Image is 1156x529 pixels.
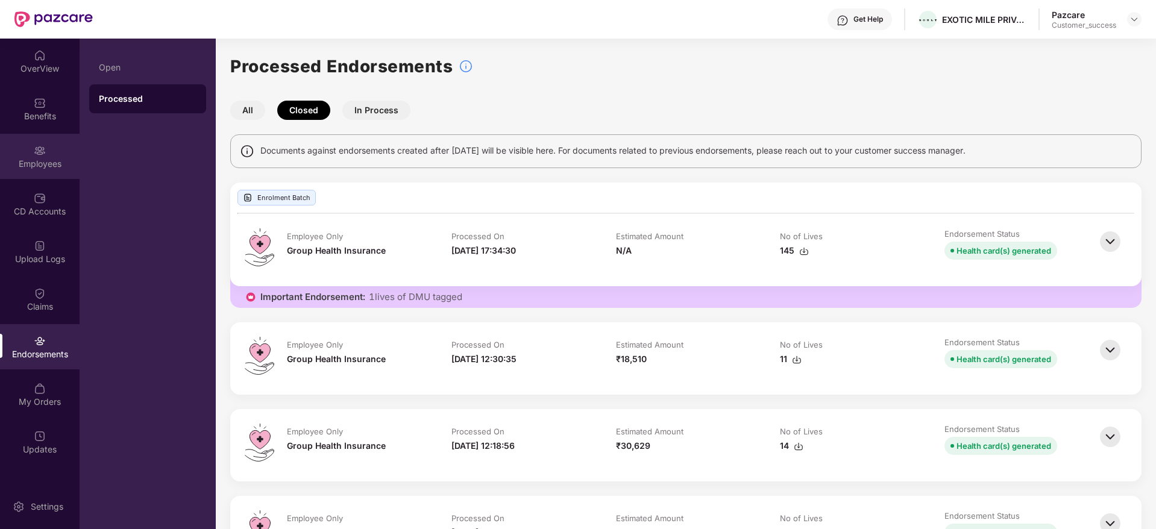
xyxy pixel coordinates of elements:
div: N/A [616,244,632,257]
div: Employee Only [287,231,343,242]
div: No of Lives [780,339,823,350]
div: Pazcare [1052,9,1116,20]
img: svg+xml;base64,PHN2ZyBpZD0iQ2xhaW0iIHhtbG5zPSJodHRwOi8vd3d3LnczLm9yZy8yMDAwL3N2ZyIgd2lkdGg9IjIwIi... [34,287,46,299]
img: svg+xml;base64,PHN2ZyBpZD0iU2V0dGluZy0yMHgyMCIgeG1sbnM9Imh0dHA6Ly93d3cudzMub3JnLzIwMDAvc3ZnIiB3aW... [13,501,25,513]
div: Customer_success [1052,20,1116,30]
div: Endorsement Status [944,424,1020,434]
div: Processed On [451,339,504,350]
img: svg+xml;base64,PHN2ZyBpZD0iVXBkYXRlZCIgeG1sbnM9Imh0dHA6Ly93d3cudzMub3JnLzIwMDAvc3ZnIiB3aWR0aD0iMj... [34,430,46,442]
h1: Processed Endorsements [230,53,453,80]
div: Endorsement Status [944,337,1020,348]
img: svg+xml;base64,PHN2ZyBpZD0iRG93bmxvYWQtMzJ4MzIiIHhtbG5zPSJodHRwOi8vd3d3LnczLm9yZy8yMDAwL3N2ZyIgd2... [799,246,809,256]
div: Health card(s) generated [957,439,1051,452]
div: Employee Only [287,339,343,350]
span: Documents against endorsements created after [DATE] will be visible here. For documents related t... [260,144,966,157]
span: Important Endorsement: [260,291,365,303]
div: Estimated Amount [616,513,683,524]
button: All [230,101,265,120]
img: icon [245,291,257,303]
button: In Process [342,101,410,120]
div: Estimated Amount [616,231,683,242]
img: svg+xml;base64,PHN2ZyBpZD0iQ0RfQWNjb3VudHMiIGRhdGEtbmFtZT0iQ0QgQWNjb3VudHMiIHhtbG5zPSJodHRwOi8vd3... [34,192,46,204]
div: Settings [27,501,67,513]
img: svg+xml;base64,PHN2ZyBpZD0iRW1wbG95ZWVzIiB4bWxucz0iaHR0cDovL3d3dy53My5vcmcvMjAwMC9zdmciIHdpZHRoPS... [34,145,46,157]
img: svg+xml;base64,PHN2ZyBpZD0iSW5mb18tXzMyeDMyIiBkYXRhLW5hbWU9IkluZm8gLSAzMngzMiIgeG1sbnM9Imh0dHA6Ly... [459,59,473,74]
div: 14 [780,439,803,452]
div: ₹18,510 [616,352,647,366]
img: svg+xml;base64,PHN2ZyBpZD0iTXlfT3JkZXJzIiBkYXRhLW5hbWU9Ik15IE9yZGVycyIgeG1sbnM9Imh0dHA6Ly93d3cudz... [34,383,46,395]
div: ₹30,629 [616,439,650,452]
div: Endorsement Status [944,510,1020,521]
div: Health card(s) generated [957,244,1051,257]
img: svg+xml;base64,PHN2ZyB4bWxucz0iaHR0cDovL3d3dy53My5vcmcvMjAwMC9zdmciIHdpZHRoPSI0OS4zMiIgaGVpZ2h0PS... [245,228,274,266]
div: Processed [99,93,196,105]
div: EXOTIC MILE PRIVATE LIMITED [942,14,1026,25]
div: Processed On [451,513,504,524]
img: svg+xml;base64,PHN2ZyBpZD0iVXBsb2FkX0xvZ3MiIGRhdGEtbmFtZT0iVXBsb2FkIExvZ3MiIHhtbG5zPSJodHRwOi8vd3... [243,193,253,202]
img: svg+xml;base64,PHN2ZyBpZD0iSW5mbyIgeG1sbnM9Imh0dHA6Ly93d3cudzMub3JnLzIwMDAvc3ZnIiB3aWR0aD0iMTQiIG... [240,144,254,158]
img: LOGO%20Black.png [919,19,937,21]
img: svg+xml;base64,PHN2ZyBpZD0iQmFjay0zMngzMiIgeG1sbnM9Imh0dHA6Ly93d3cudzMub3JnLzIwMDAvc3ZnIiB3aWR0aD... [1097,424,1123,450]
div: Group Health Insurance [287,352,386,366]
div: Endorsement Status [944,228,1020,239]
div: No of Lives [780,513,823,524]
div: No of Lives [780,426,823,437]
div: 145 [780,244,809,257]
div: Group Health Insurance [287,439,386,452]
div: [DATE] 12:18:56 [451,439,515,452]
div: Health card(s) generated [957,352,1051,366]
div: Employee Only [287,513,343,524]
img: svg+xml;base64,PHN2ZyBpZD0iQmVuZWZpdHMiIHhtbG5zPSJodHRwOi8vd3d3LnczLm9yZy8yMDAwL3N2ZyIgd2lkdGg9Ij... [34,97,46,109]
img: svg+xml;base64,PHN2ZyBpZD0iQmFjay0zMngzMiIgeG1sbnM9Imh0dHA6Ly93d3cudzMub3JnLzIwMDAvc3ZnIiB3aWR0aD... [1097,337,1123,363]
img: svg+xml;base64,PHN2ZyBpZD0iVXBsb2FkX0xvZ3MiIGRhdGEtbmFtZT0iVXBsb2FkIExvZ3MiIHhtbG5zPSJodHRwOi8vd3... [34,240,46,252]
div: Open [99,63,196,72]
img: svg+xml;base64,PHN2ZyB4bWxucz0iaHR0cDovL3d3dy53My5vcmcvMjAwMC9zdmciIHdpZHRoPSI0OS4zMiIgaGVpZ2h0PS... [245,424,274,462]
img: svg+xml;base64,PHN2ZyBpZD0iSG9tZSIgeG1sbnM9Imh0dHA6Ly93d3cudzMub3JnLzIwMDAvc3ZnIiB3aWR0aD0iMjAiIG... [34,49,46,61]
div: Employee Only [287,426,343,437]
div: Enrolment Batch [237,190,316,205]
div: No of Lives [780,231,823,242]
img: svg+xml;base64,PHN2ZyBpZD0iQmFjay0zMngzMiIgeG1sbnM9Imh0dHA6Ly93d3cudzMub3JnLzIwMDAvc3ZnIiB3aWR0aD... [1097,228,1123,255]
div: Estimated Amount [616,426,683,437]
div: [DATE] 17:34:30 [451,244,516,257]
div: Processed On [451,231,504,242]
img: svg+xml;base64,PHN2ZyBpZD0iRG93bmxvYWQtMzJ4MzIiIHhtbG5zPSJodHRwOi8vd3d3LnczLm9yZy8yMDAwL3N2ZyIgd2... [792,355,802,365]
img: svg+xml;base64,PHN2ZyBpZD0iSGVscC0zMngzMiIgeG1sbnM9Imh0dHA6Ly93d3cudzMub3JnLzIwMDAvc3ZnIiB3aWR0aD... [837,14,849,27]
div: Processed On [451,426,504,437]
span: 1 lives of DMU tagged [369,291,462,303]
img: svg+xml;base64,PHN2ZyBpZD0iRW5kb3JzZW1lbnRzIiB4bWxucz0iaHR0cDovL3d3dy53My5vcmcvMjAwMC9zdmciIHdpZH... [34,335,46,347]
div: Get Help [853,14,883,24]
div: Estimated Amount [616,339,683,350]
img: svg+xml;base64,PHN2ZyBpZD0iRHJvcGRvd24tMzJ4MzIiIHhtbG5zPSJodHRwOi8vd3d3LnczLm9yZy8yMDAwL3N2ZyIgd2... [1129,14,1139,24]
img: svg+xml;base64,PHN2ZyB4bWxucz0iaHR0cDovL3d3dy53My5vcmcvMjAwMC9zdmciIHdpZHRoPSI0OS4zMiIgaGVpZ2h0PS... [245,337,274,375]
div: [DATE] 12:30:35 [451,352,517,366]
img: svg+xml;base64,PHN2ZyBpZD0iRG93bmxvYWQtMzJ4MzIiIHhtbG5zPSJodHRwOi8vd3d3LnczLm9yZy8yMDAwL3N2ZyIgd2... [794,442,803,451]
img: New Pazcare Logo [14,11,93,27]
button: Closed [277,101,330,120]
div: 11 [780,352,802,366]
div: Group Health Insurance [287,244,386,257]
